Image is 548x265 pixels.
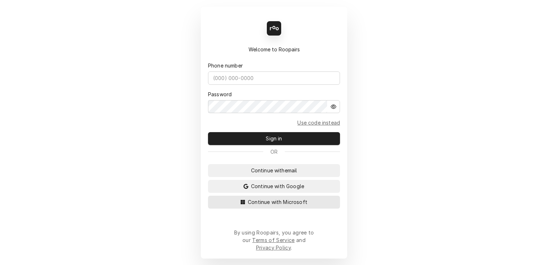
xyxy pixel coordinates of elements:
div: Or [208,148,340,155]
button: Continue with Microsoft [208,196,340,209]
div: Welcome to Roopairs [208,46,340,53]
span: Continue with Google [250,182,306,190]
span: Sign in [264,135,283,142]
span: Continue with Microsoft [246,198,309,206]
div: By using Roopairs, you agree to our and . [234,229,314,251]
button: Sign in [208,132,340,145]
input: (000) 000-0000 [208,71,340,85]
span: Continue with email [250,167,299,174]
button: Continue withemail [208,164,340,177]
a: Terms of Service [252,237,294,243]
label: Password [208,90,232,98]
button: Continue with Google [208,180,340,193]
a: Privacy Policy [256,245,291,251]
label: Phone number [208,62,243,69]
a: Go to Email and code form [297,119,340,126]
